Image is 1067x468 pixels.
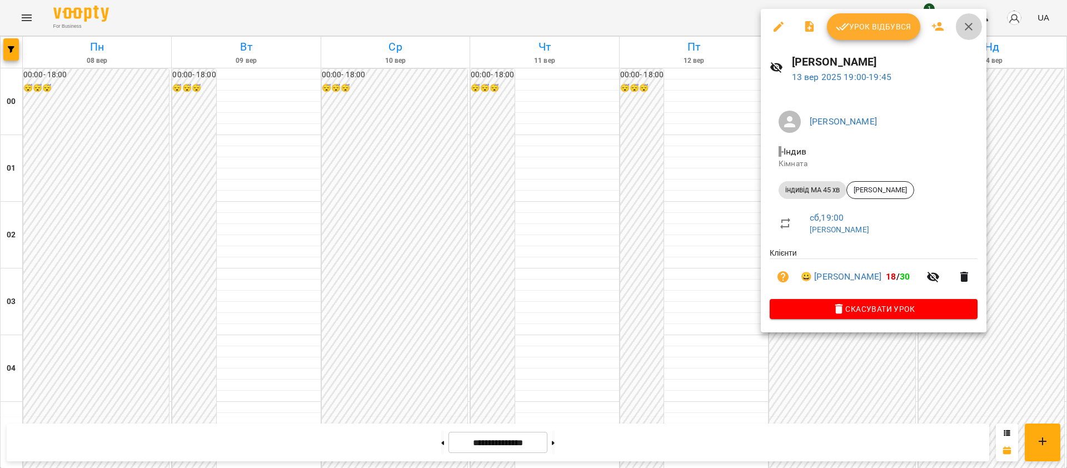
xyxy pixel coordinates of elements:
[810,212,844,223] a: сб , 19:00
[827,13,920,40] button: Урок відбувся
[792,53,978,71] h6: [PERSON_NAME]
[810,225,869,234] a: [PERSON_NAME]
[770,247,978,299] ul: Клієнти
[792,72,891,82] a: 13 вер 2025 19:00-19:45
[847,185,914,195] span: [PERSON_NAME]
[779,146,809,157] span: - Індив
[886,271,896,282] span: 18
[836,20,911,33] span: Урок відбувся
[900,271,910,282] span: 30
[770,299,978,319] button: Скасувати Урок
[846,181,914,199] div: [PERSON_NAME]
[770,263,796,290] button: Візит ще не сплачено. Додати оплату?
[801,270,881,283] a: 😀 [PERSON_NAME]
[779,185,846,195] span: індивід МА 45 хв
[779,158,969,170] p: Кімната
[886,271,910,282] b: /
[810,116,877,127] a: [PERSON_NAME]
[779,302,969,316] span: Скасувати Урок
